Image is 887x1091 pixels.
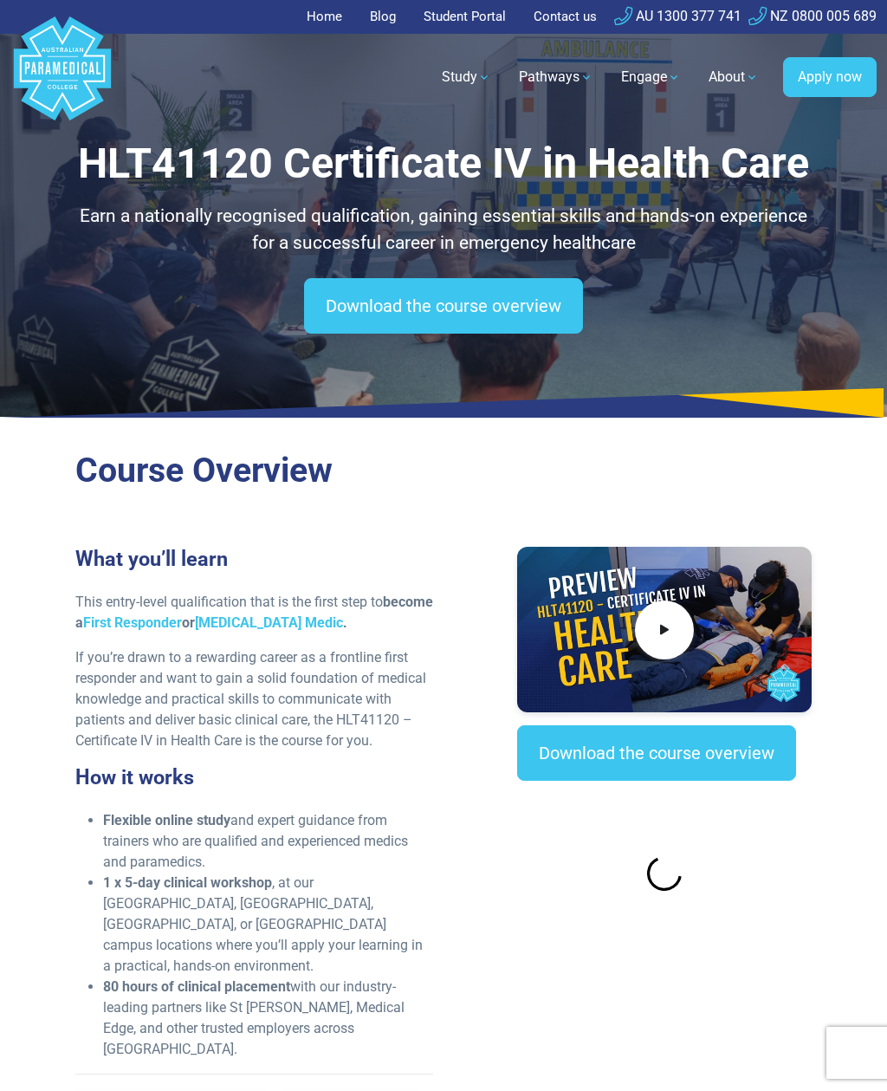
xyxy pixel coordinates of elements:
[783,57,877,97] a: Apply now
[431,53,502,101] a: Study
[304,278,583,334] a: Download the course overview
[75,451,812,491] h2: Course Overview
[611,53,691,101] a: Engage
[195,614,343,631] a: [MEDICAL_DATA] Medic
[75,139,812,189] h1: HLT41120 Certificate IV in Health Care
[103,977,433,1060] li: with our industry-leading partners like St [PERSON_NAME], Medical Edge, and other trusted employe...
[103,812,230,828] strong: Flexible online study
[103,810,433,873] li: and expert guidance from trainers who are qualified and experienced medics and paramedics.
[103,873,433,977] li: , at our [GEOGRAPHIC_DATA], [GEOGRAPHIC_DATA], [GEOGRAPHIC_DATA], or [GEOGRAPHIC_DATA] campus loc...
[75,765,433,789] h3: How it works
[83,614,182,631] a: First Responder
[75,592,433,633] p: This entry-level qualification that is the first step to
[517,725,796,781] a: Download the course overview
[10,34,114,121] a: Australian Paramedical College
[103,978,290,995] strong: 80 hours of clinical placement
[75,647,433,751] p: If you’re drawn to a rewarding career as a frontline first responder and want to gain a solid fou...
[698,53,769,101] a: About
[75,547,433,571] h3: What you’ll learn
[614,8,741,24] a: AU 1300 377 741
[75,203,812,257] p: Earn a nationally recognised qualification, gaining essential skills and hands-on experience for ...
[103,874,272,891] strong: 1 x 5-day clinical workshop
[508,53,604,101] a: Pathways
[748,8,877,24] a: NZ 0800 005 689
